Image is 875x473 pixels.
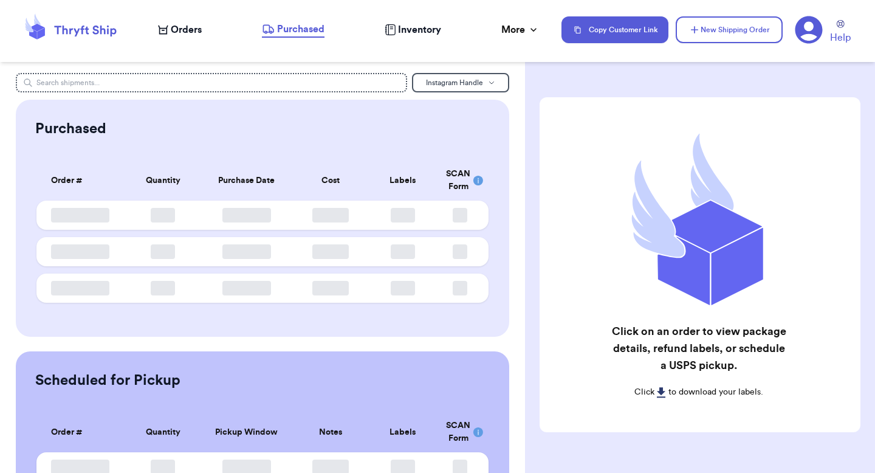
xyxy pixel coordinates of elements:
th: Labels [366,412,439,452]
input: Search shipments... [16,73,407,92]
th: Labels [366,161,439,201]
span: Inventory [398,22,441,37]
th: Quantity [127,161,199,201]
div: More [501,22,540,37]
h2: Click on an order to view package details, refund labels, or schedule a USPS pickup. [609,323,788,374]
h2: Scheduled for Pickup [35,371,180,390]
button: New Shipping Order [676,16,783,43]
th: Order # [36,412,127,452]
div: SCAN Form [446,419,474,445]
a: Help [830,20,851,45]
th: Quantity [127,412,199,452]
th: Purchase Date [199,161,294,201]
span: Instagram Handle [426,79,483,86]
h2: Purchased [35,119,106,139]
div: SCAN Form [446,168,474,193]
th: Notes [294,412,366,452]
a: Orders [158,22,202,37]
th: Cost [294,161,366,201]
a: Inventory [385,22,441,37]
button: Copy Customer Link [561,16,668,43]
th: Order # [36,161,127,201]
span: Help [830,30,851,45]
button: Instagram Handle [412,73,509,92]
span: Purchased [277,22,324,36]
span: Orders [171,22,202,37]
a: Purchased [262,22,324,38]
p: Click to download your labels. [609,386,788,398]
th: Pickup Window [199,412,294,452]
